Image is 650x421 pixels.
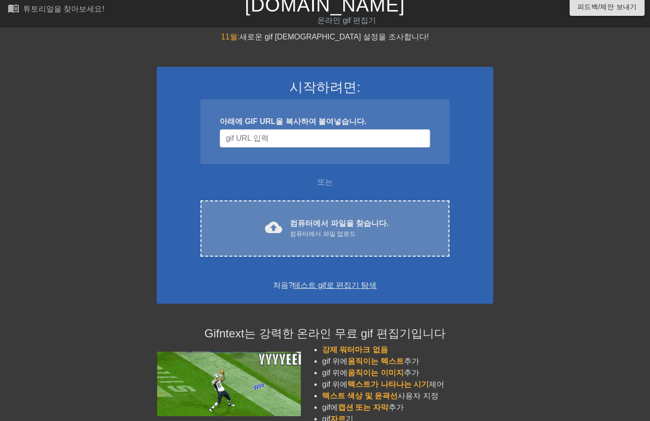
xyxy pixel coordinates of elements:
[157,352,301,416] img: football_small.gif
[169,79,481,96] h3: 시작하려면:
[293,281,376,289] a: 테스트 gif로 편집기 탐색
[348,369,404,377] span: 움직이는 이미지
[322,356,493,367] li: gif 위에 추가
[322,390,493,402] li: 사용자 지정
[222,15,473,26] div: 온라인 gif 편집기
[8,2,104,17] a: 튜토리얼을 찾아보세요!
[157,327,493,341] h4: Gifntext는 강력한 온라인 무료 gif 편집기입니다
[322,392,398,400] span: 텍스트 색상 및 윤곽선
[322,346,388,354] span: 강제 워터마크 없음
[182,176,468,188] div: 또는
[221,33,239,41] span: 11월:
[348,380,429,388] span: 텍스트가 나타나는 시기
[322,402,493,413] li: gif에 추가
[265,219,282,236] span: cloud_upload
[322,379,493,390] li: gif 위에 제어
[348,357,404,365] span: 움직이는 텍스트
[23,5,104,13] div: 튜토리얼을 찾아보세요!
[290,229,388,239] div: 컴퓨터에서 파일 업로드
[157,31,493,43] div: 새로운 gif [DEMOGRAPHIC_DATA] 설정을 조사합니다!
[220,116,430,127] div: 아래에 GIF URL을 복사하여 붙여넣습니다.
[8,2,19,14] span: menu_book
[322,367,493,379] li: gif 위에 추가
[577,1,637,13] span: 피드백/제안 보내기
[338,403,388,411] span: 캡션 또는 자막
[169,280,481,291] div: 처음?
[220,129,430,148] input: 사용자 이름
[290,219,388,227] font: 컴퓨터에서 파일을 찾습니다.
